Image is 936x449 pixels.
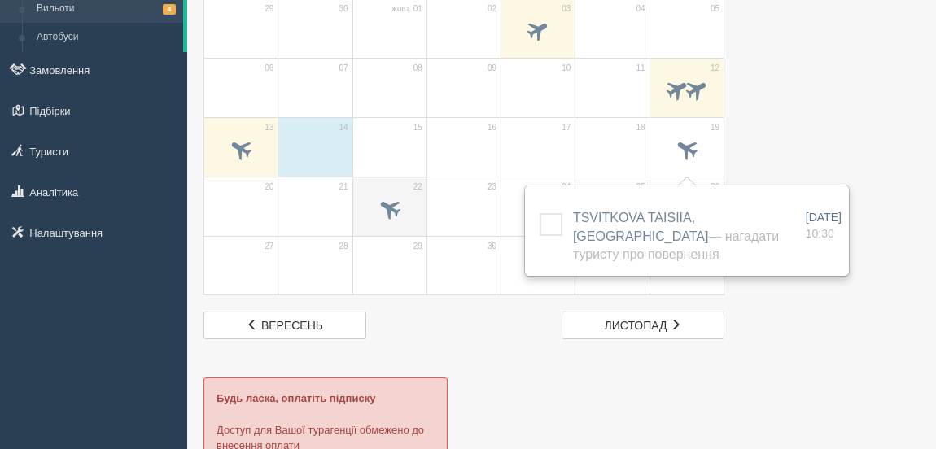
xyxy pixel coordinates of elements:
[339,122,348,133] span: 14
[217,392,375,404] b: Будь ласка, оплатіть підписку
[562,122,571,133] span: 17
[29,23,183,52] a: Автобуси
[711,122,719,133] span: 19
[265,241,273,252] span: 27
[562,63,571,74] span: 10
[391,3,422,15] span: жовт. 01
[711,3,719,15] span: 05
[711,63,719,74] span: 12
[806,227,834,240] span: 10:30
[806,211,842,224] span: [DATE]
[339,181,348,193] span: 21
[488,63,496,74] span: 09
[636,63,645,74] span: 11
[636,122,645,133] span: 18
[339,63,348,74] span: 07
[636,181,645,193] span: 25
[488,241,496,252] span: 30
[265,181,273,193] span: 20
[261,319,323,332] span: вересень
[562,181,571,193] span: 24
[562,3,571,15] span: 03
[413,181,422,193] span: 22
[413,241,422,252] span: 29
[806,209,842,242] a: [DATE] 10:30
[488,122,496,133] span: 16
[488,3,496,15] span: 02
[203,312,366,339] a: вересень
[636,3,645,15] span: 04
[605,319,667,332] span: листопад
[265,122,273,133] span: 13
[573,211,779,262] span: TSVITKOVA TAISIIA, [GEOGRAPHIC_DATA]
[265,63,273,74] span: 06
[413,122,422,133] span: 15
[711,181,719,193] span: 26
[265,3,273,15] span: 29
[573,211,779,262] a: TSVITKOVA TAISIIA, [GEOGRAPHIC_DATA]— Нагадати туристу про повернення
[488,181,496,193] span: 23
[339,3,348,15] span: 30
[562,312,724,339] a: листопад
[413,63,422,74] span: 08
[339,241,348,252] span: 28
[163,4,176,15] span: 4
